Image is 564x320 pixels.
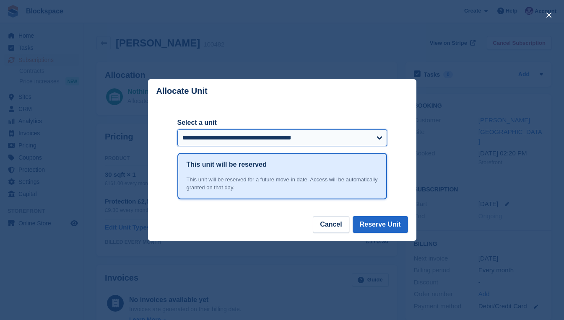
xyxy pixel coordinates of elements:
[187,160,267,170] h1: This unit will be reserved
[156,86,208,96] p: Allocate Unit
[353,216,408,233] button: Reserve Unit
[177,118,387,128] label: Select a unit
[313,216,349,233] button: Cancel
[187,175,378,192] div: This unit will be reserved for a future move-in date. Access will be automatically granted on tha...
[542,8,556,22] button: close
